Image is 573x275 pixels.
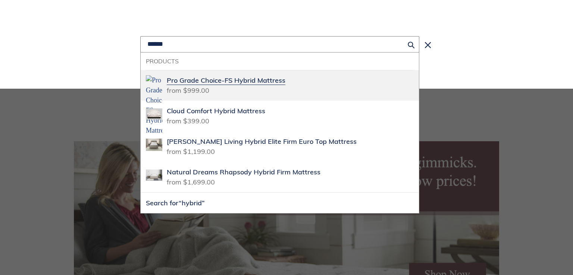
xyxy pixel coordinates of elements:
span: from $1,199.00 [167,145,215,156]
span: “hybrid” [179,199,205,207]
span: from $1,699.00 [167,176,215,186]
span: from $399.00 [167,114,209,125]
img: Pro Grade Choice-FS Hybrid Mattress [146,75,162,136]
a: Pro Grade Choice-FS Hybrid MattressPro Grade Choice-FS Hybrid Mattressfrom $999.00 [141,70,419,101]
span: [PERSON_NAME] Living Hybrid Elite Firm Euro Top Mattress [167,137,357,146]
img: scott living hybrid elite euro top lifestyle image [146,136,162,153]
a: cloud comfort hybridCloud Comfort Hybrid Mattressfrom $399.00 [141,101,419,131]
a: Natural-dreams-rhapsody-firm-natural-talalay-latex-hybridNatural Dreams Rhapsody Hybrid Firm Matt... [141,162,419,192]
img: Natural-dreams-rhapsody-firm-natural-talalay-latex-hybrid [146,167,162,183]
a: scott living hybrid elite euro top lifestyle image[PERSON_NAME] Living Hybrid Elite Firm Euro Top... [141,131,419,162]
h3: Products [146,58,414,65]
button: Search for“hybrid” [141,193,419,213]
span: Pro Grade Choice-FS Hybrid Mattress [167,76,285,85]
span: from $999.00 [167,84,209,95]
img: cloud comfort hybrid [146,106,162,122]
span: Natural Dreams Rhapsody Hybrid Firm Mattress [167,168,320,177]
span: Cloud Comfort Hybrid Mattress [167,107,265,116]
input: Search [140,36,419,53]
